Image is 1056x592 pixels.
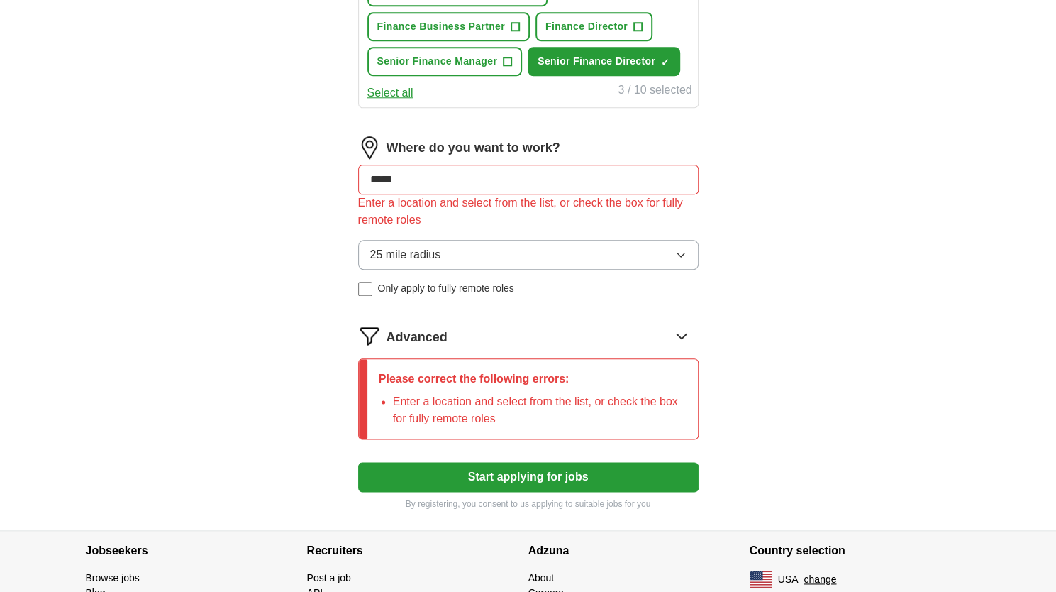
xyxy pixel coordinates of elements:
p: Please correct the following errors: [379,371,687,388]
button: change [804,572,836,587]
a: Browse jobs [86,572,140,583]
span: Senior Finance Manager [377,54,498,69]
span: Only apply to fully remote roles [378,281,514,296]
button: Finance Business Partner [367,12,530,41]
div: 3 / 10 selected [618,82,691,102]
button: Select all [367,84,413,102]
span: ✓ [661,57,669,68]
span: Senior Finance Director [538,54,655,69]
input: Only apply to fully remote roles [358,282,372,296]
span: Finance Business Partner [377,19,505,34]
h4: Country selection [750,531,971,571]
button: 25 mile radius [358,240,699,270]
img: filter [358,324,381,347]
li: Enter a location and select from the list, or check the box for fully remote roles [393,393,687,427]
img: US flag [750,571,772,588]
span: Advanced [387,328,448,347]
p: By registering, you consent to us applying to suitable jobs for you [358,498,699,510]
span: USA [778,572,799,587]
button: Finance Director [535,12,652,41]
a: Post a job [307,572,351,583]
span: Finance Director [545,19,628,34]
button: Start applying for jobs [358,462,699,492]
button: Senior Finance Manager [367,47,523,76]
div: Enter a location and select from the list, or check the box for fully remote roles [358,194,699,229]
span: 25 mile radius [370,246,441,263]
button: Senior Finance Director✓ [528,47,680,76]
label: Where do you want to work? [387,138,560,158]
a: About [528,572,555,583]
img: location.png [358,136,381,159]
